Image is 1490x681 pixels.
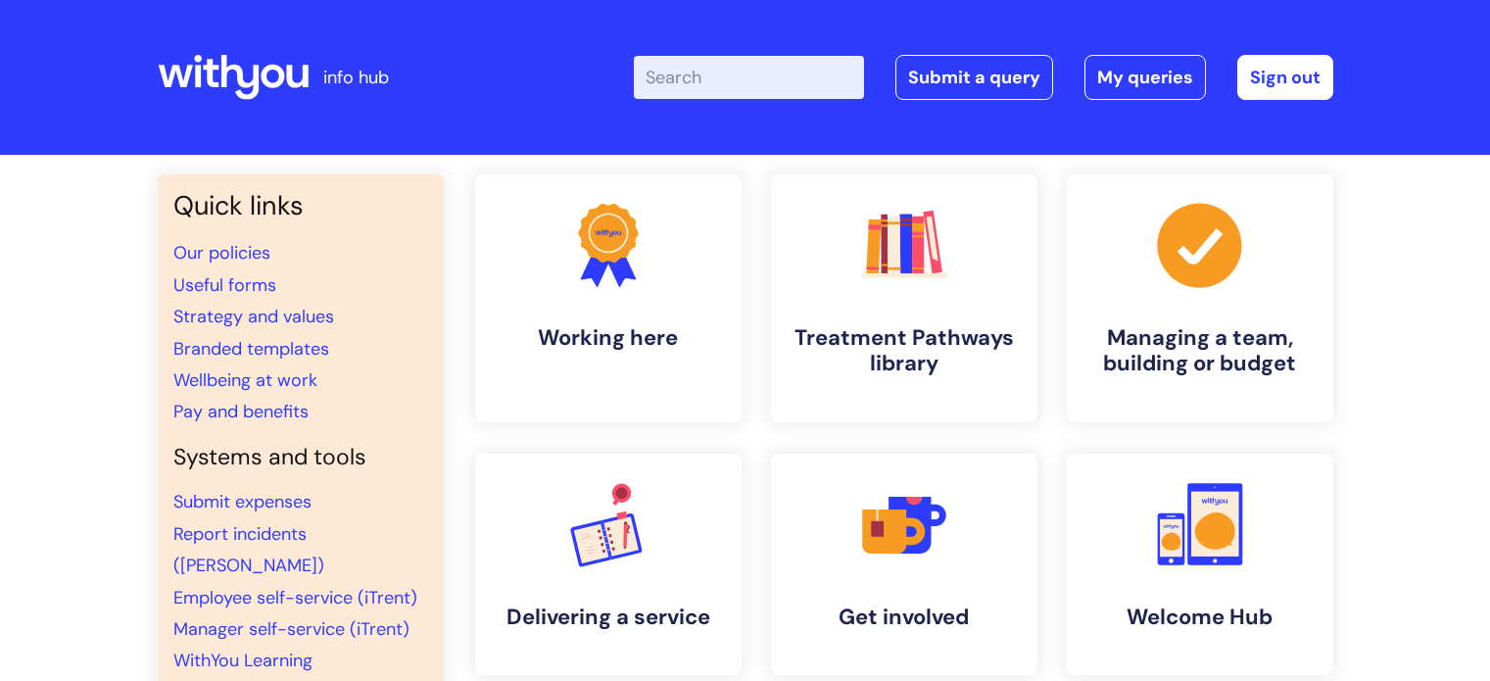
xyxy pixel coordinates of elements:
a: Submit expenses [173,490,312,513]
div: | - [634,55,1333,100]
a: Pay and benefits [173,400,309,423]
a: Managing a team, building or budget [1067,174,1333,422]
a: Working here [475,174,742,422]
a: Wellbeing at work [173,368,317,392]
h4: Treatment Pathways library [787,325,1022,377]
a: Manager self-service (iTrent) [173,617,409,641]
a: Our policies [173,241,270,265]
h4: Working here [491,325,726,351]
h3: Quick links [173,190,428,221]
a: Employee self-service (iTrent) [173,586,417,609]
h4: Delivering a service [491,605,726,630]
a: Branded templates [173,337,329,361]
h4: Managing a team, building or budget [1082,325,1318,377]
a: Sign out [1237,55,1333,100]
a: Useful forms [173,273,276,297]
a: Report incidents ([PERSON_NAME]) [173,522,324,577]
h4: Welcome Hub [1082,605,1318,630]
p: info hub [323,62,389,93]
a: Submit a query [895,55,1053,100]
h4: Systems and tools [173,444,428,471]
a: My queries [1084,55,1206,100]
a: Strategy and values [173,305,334,328]
a: Welcome Hub [1067,454,1333,675]
a: Get involved [771,454,1037,675]
a: Treatment Pathways library [771,174,1037,422]
input: Search [634,56,864,99]
h4: Get involved [787,605,1022,630]
a: WithYou Learning [173,649,312,672]
a: Delivering a service [475,454,742,675]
